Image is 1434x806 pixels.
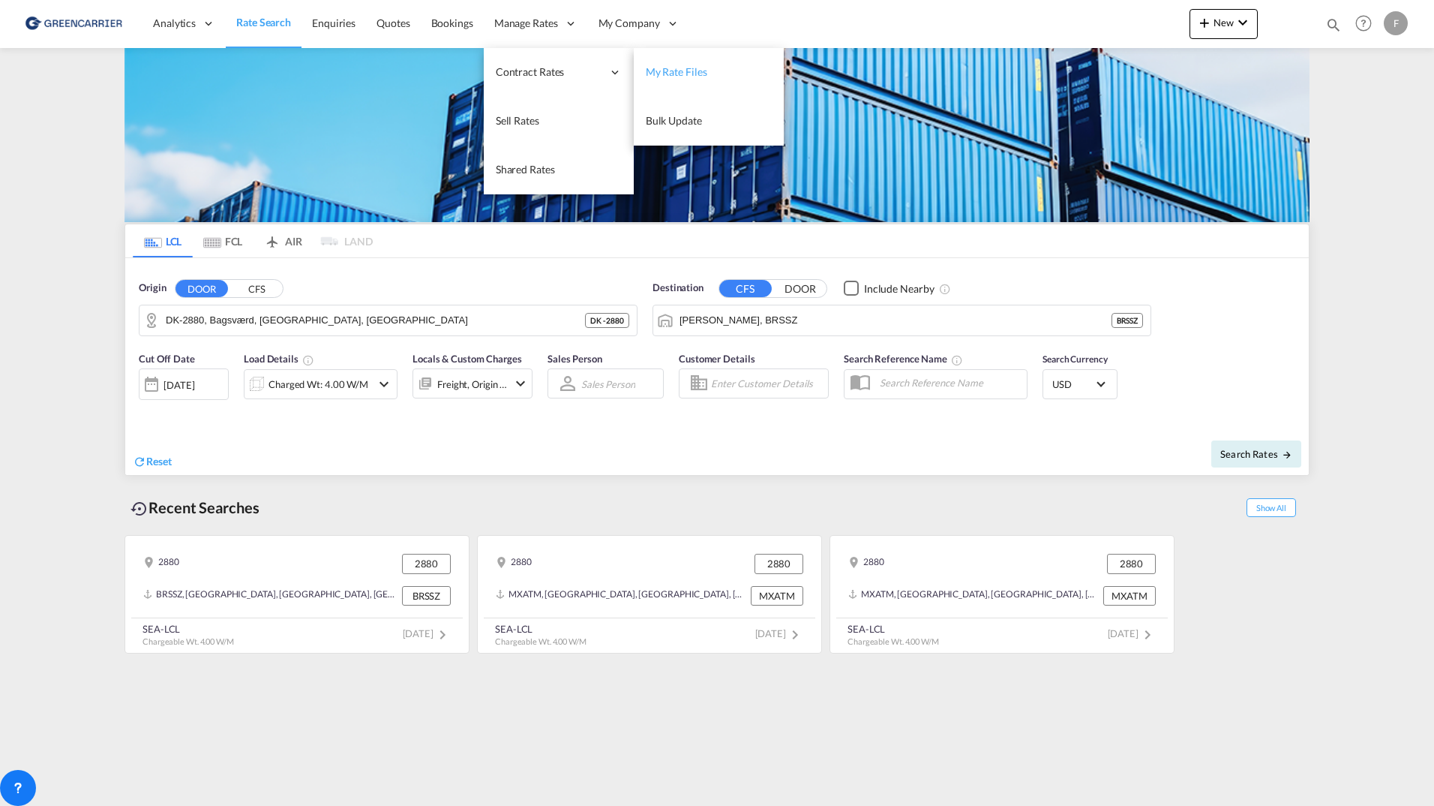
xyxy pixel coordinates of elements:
[142,622,234,636] div: SEA-LCL
[125,258,1309,475] div: Origin DOOR CFS DK-2880, Bagsværd, Gladsaxe, HareskovDestination CFS DOORCheckbox No Ink Unchecke...
[139,353,195,365] span: Cut Off Date
[1325,17,1342,39] div: icon-magnify
[139,398,150,419] md-datepicker: Select
[1189,9,1258,39] button: icon-plus 400-fgNewicon-chevron-down
[646,114,702,127] span: Bulk Update
[375,375,393,393] md-icon: icon-chevron-down
[511,374,529,392] md-icon: icon-chevron-down
[22,7,124,41] img: b0b18ec08afe11efb1d4932555f5f09d.png
[646,65,707,78] span: My Rate Files
[244,353,314,365] span: Load Details
[139,281,166,296] span: Origin
[634,97,784,146] a: Bulk Update
[484,146,634,194] a: Shared Rates
[163,378,194,392] div: [DATE]
[719,280,772,297] button: CFS
[1108,627,1156,639] span: [DATE]
[496,586,747,606] div: MXATM, Altamira, Mexico, Mexico & Central America, Americas
[142,636,234,646] span: Chargeable Wt. 4.00 W/M
[580,373,637,395] md-select: Sales Person
[133,224,193,257] md-tab-item: LCL
[634,48,784,97] a: My Rate Files
[431,17,473,29] span: Bookings
[1051,373,1109,395] md-select: Select Currency: $ USDUnited States Dollar
[1384,11,1408,35] div: F
[1351,11,1376,36] span: Help
[1138,626,1156,644] md-icon: icon-chevron-right
[244,369,397,399] div: Charged Wt: 4.00 W/Micon-chevron-down
[1325,17,1342,33] md-icon: icon-magnify
[236,16,291,29] span: Rate Search
[755,627,804,639] span: [DATE]
[1246,498,1296,517] span: Show All
[844,281,934,296] md-checkbox: Checkbox No Ink
[679,353,754,365] span: Customer Details
[847,636,939,646] span: Chargeable Wt. 4.00 W/M
[496,114,539,127] span: Sell Rates
[495,622,586,636] div: SEA-LCL
[412,368,532,398] div: Freight Origin Destinationicon-chevron-down
[124,48,1309,222] img: GreenCarrierFCL_LCL.png
[124,535,469,654] recent-search-card: 2880 2880BRSSZ, [GEOGRAPHIC_DATA], [GEOGRAPHIC_DATA], [GEOGRAPHIC_DATA], [GEOGRAPHIC_DATA] BRSSZS...
[124,491,265,525] div: Recent Searches
[302,354,314,366] md-icon: Chargeable Weight
[139,305,637,335] md-input-container: DK-2880, Bagsværd, Gladsaxe, Hareskov
[412,353,522,365] span: Locals & Custom Charges
[1107,554,1156,573] div: 2880
[153,16,196,31] span: Analytics
[268,374,368,395] div: Charged Wt: 4.00 W/M
[433,626,451,644] md-icon: icon-chevron-right
[1195,14,1213,32] md-icon: icon-plus 400-fg
[1351,11,1384,38] div: Help
[864,281,934,296] div: Include Nearby
[263,233,281,244] md-icon: icon-airplane
[1052,377,1094,391] span: USD
[951,354,963,366] md-icon: Your search will be saved by the below given name
[139,368,229,400] div: [DATE]
[1042,353,1108,365] span: Search Currency
[495,636,586,646] span: Chargeable Wt. 4.00 W/M
[477,535,822,654] recent-search-card: 2880 2880MXATM, [GEOGRAPHIC_DATA], [GEOGRAPHIC_DATA], [GEOGRAPHIC_DATA] & [GEOGRAPHIC_DATA], [GEO...
[253,224,313,257] md-tab-item: AIR
[711,372,823,395] input: Enter Customer Details
[1111,313,1143,328] div: BRSSZ
[1211,441,1301,468] button: Search Ratesicon-arrow-right
[133,455,146,468] md-icon: icon-refresh
[598,16,660,31] span: My Company
[496,163,555,176] span: Shared Rates
[402,586,451,606] div: BRSSZ
[496,65,602,80] span: Contract Rates
[847,622,939,636] div: SEA-LCL
[547,353,602,365] span: Sales Person
[175,280,228,297] button: DOOR
[133,224,373,257] md-pagination-wrapper: Use the left and right arrow keys to navigate between tabs
[872,371,1027,394] input: Search Reference Name
[1195,17,1252,29] span: New
[590,315,624,326] span: DK - 2880
[848,554,884,573] div: 2880
[754,554,803,573] div: 2880
[376,17,409,29] span: Quotes
[496,554,532,573] div: 2880
[1282,450,1292,460] md-icon: icon-arrow-right
[402,554,451,573] div: 2880
[143,586,398,606] div: BRSSZ, Santos, Brazil, South America, Americas
[166,309,585,332] input: Search by Door
[312,17,355,29] span: Enquiries
[143,554,179,573] div: 2880
[1234,14,1252,32] md-icon: icon-chevron-down
[652,281,703,296] span: Destination
[774,280,826,297] button: DOOR
[751,586,803,606] div: MXATM
[848,586,1099,606] div: MXATM, Altamira, Mexico, Mexico & Central America, Americas
[679,309,1111,332] input: Search by Port
[1220,448,1292,460] span: Search Rates
[829,535,1174,654] recent-search-card: 2880 2880MXATM, [GEOGRAPHIC_DATA], [GEOGRAPHIC_DATA], [GEOGRAPHIC_DATA] & [GEOGRAPHIC_DATA], [GEO...
[230,280,283,297] button: CFS
[484,97,634,146] a: Sell Rates
[786,626,804,644] md-icon: icon-chevron-right
[133,454,172,471] div: icon-refreshReset
[939,283,951,295] md-icon: Unchecked: Ignores neighbouring ports when fetching rates.Checked : Includes neighbouring ports w...
[437,374,508,395] div: Freight Origin Destination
